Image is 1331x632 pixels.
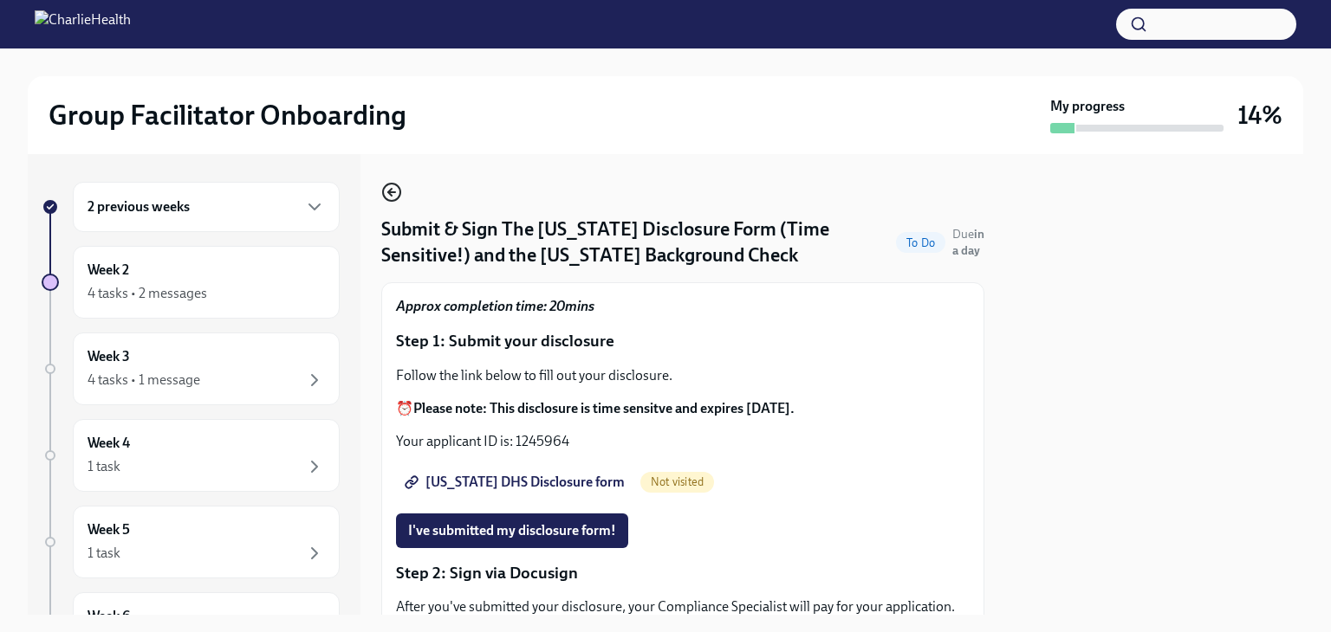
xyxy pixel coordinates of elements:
span: [US_STATE] DHS Disclosure form [408,474,625,491]
div: 1 task [88,544,120,563]
a: Week 34 tasks • 1 message [42,332,340,405]
button: I've submitted my disclosure form! [396,513,628,548]
h2: Group Facilitator Onboarding [49,98,406,132]
p: Follow the link below to fill out your disclosure. [396,366,970,385]
strong: Please note: This disclosure is time sensitve and expires [DATE]. [413,400,795,416]
a: Week 24 tasks • 2 messages [42,246,340,319]
span: September 11th, 2025 10:00 [952,226,984,259]
h6: Week 6 [88,607,130,626]
h4: Submit & Sign The [US_STATE] Disclosure Form (Time Sensitive!) and the [US_STATE] Background Check [381,216,889,268]
h6: Week 4 [88,434,130,453]
div: 2 previous weeks [73,182,340,232]
a: Week 51 task [42,506,340,578]
strong: in a day [952,227,984,258]
p: Your applicant ID is: 1245964 [396,432,970,451]
span: Due [952,227,984,258]
div: 1 task [88,457,120,476]
h6: Week 3 [88,347,130,366]
h6: Week 5 [88,520,130,539]
div: 4 tasks • 1 message [88,371,200,390]
p: ⏰ [396,399,970,418]
img: CharlieHealth [35,10,131,38]
strong: My progress [1050,97,1125,116]
p: Step 1: Submit your disclosure [396,330,970,352]
a: [US_STATE] DHS Disclosure form [396,465,637,500]
span: Not visited [640,475,714,488]
h6: 2 previous weeks [88,197,190,216]
span: I've submitted my disclosure form! [408,522,616,539]
p: Step 2: Sign via Docusign [396,562,970,584]
strong: Approx completion time: 20mins [396,298,594,314]
span: To Do [896,236,945,249]
h6: Week 2 [88,261,129,280]
h3: 14% [1237,100,1282,131]
div: 4 tasks • 2 messages [88,284,207,303]
a: Week 41 task [42,419,340,492]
